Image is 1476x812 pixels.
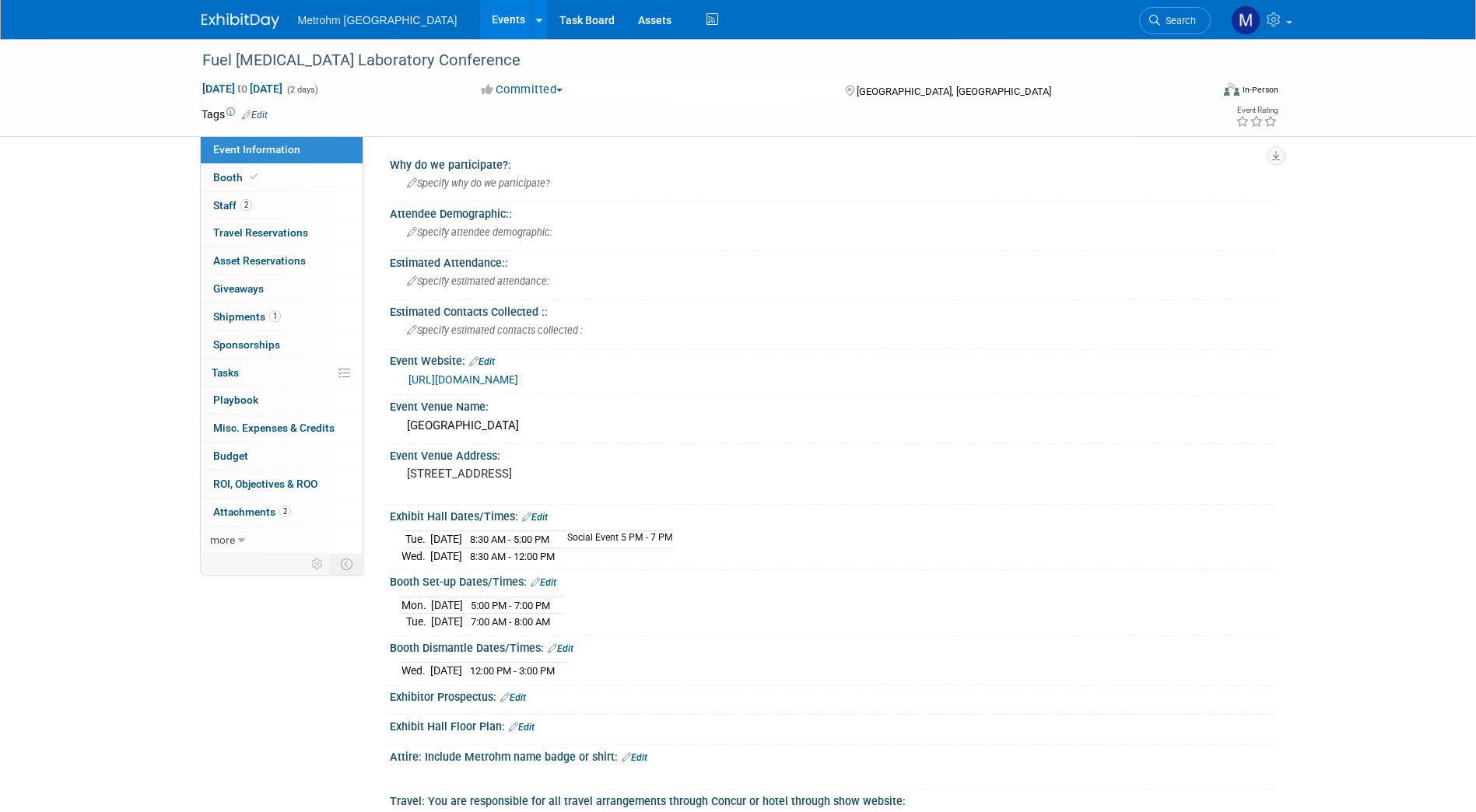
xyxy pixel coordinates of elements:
span: Misc. Expenses & Credits [213,422,335,434]
span: 5:00 PM - 7:00 PM [471,600,550,611]
div: Exhibit Hall Dates/Times: [390,505,1275,525]
a: Shipments1 [201,303,363,331]
span: Tasks [212,366,239,379]
div: Booth Dismantle Dates/Times: [390,636,1275,656]
span: 2 [279,506,291,517]
td: Tue. [401,531,430,548]
span: Specify estimated contacts collected : [407,324,583,336]
a: more [201,527,363,554]
span: [GEOGRAPHIC_DATA], [GEOGRAPHIC_DATA] [857,86,1051,97]
span: Event Information [213,143,300,156]
div: Attire: Include Metrohm name badge or shirt: [390,745,1275,765]
span: Sponsorships [213,338,280,351]
div: Event Format [1119,81,1279,104]
span: Metrohm [GEOGRAPHIC_DATA] [298,14,458,26]
div: Event Rating [1236,107,1278,114]
div: Why do we participate?: [390,153,1275,173]
span: Budget [213,450,248,462]
pre: [STREET_ADDRESS] [407,467,742,481]
a: Sponsorships [201,331,363,359]
i: Booth reservation complete [250,173,258,181]
a: Search [1139,7,1211,34]
div: Estimated Attendance:: [390,251,1275,271]
a: Staff2 [201,192,363,219]
td: Mon. [401,597,431,614]
a: Playbook [201,387,363,414]
div: Event Venue Address: [390,444,1275,464]
td: Toggle Event Tabs [331,554,363,574]
a: [URL][DOMAIN_NAME] [408,373,518,386]
td: [DATE] [430,531,462,548]
a: Attachments2 [201,499,363,526]
div: Attendee Demographic:: [390,202,1275,222]
td: Social Event 5 PM - 7 PM [558,531,673,548]
a: Edit [242,110,268,121]
a: Edit [509,722,535,733]
div: Event Website: [390,349,1275,369]
img: Format-Inperson.png [1224,83,1239,96]
a: Asset Reservations [201,247,363,275]
a: Edit [469,356,495,367]
td: [DATE] [430,663,462,679]
img: ExhibitDay [202,13,279,29]
span: Specify estimated attendance: [407,275,549,287]
span: 8:30 AM - 5:00 PM [470,534,549,545]
span: 7:00 AM - 8:00 AM [471,616,550,628]
a: Misc. Expenses & Credits [201,415,363,442]
div: Exhibit Hall Floor Plan: [390,715,1275,735]
span: Search [1160,15,1196,26]
span: Staff [213,199,252,212]
span: Booth [213,171,261,184]
a: Event Information [201,136,363,163]
div: Exhibitor Prospectus: [390,685,1275,705]
span: 1 [269,310,281,322]
td: [DATE] [430,548,462,564]
span: [DATE] [DATE] [202,82,283,96]
div: Travel: You are responsible for all travel arrangements through Concur or hotel through show webs... [390,789,1275,809]
td: [DATE] [431,614,463,630]
span: 2 [240,199,252,211]
span: Asset Reservations [213,254,306,267]
div: Booth Set-up Dates/Times: [390,570,1275,590]
span: Attachments [213,506,291,518]
span: 8:30 AM - 12:00 PM [470,551,555,562]
td: Personalize Event Tab Strip [304,554,331,574]
a: Budget [201,443,363,470]
a: Travel Reservations [201,219,363,247]
span: ROI, Objectives & ROO [213,478,317,490]
button: Committed [476,82,569,98]
a: Tasks [201,359,363,387]
td: Wed. [401,663,430,679]
span: Shipments [213,310,281,323]
span: Specify attendee demographic: [407,226,552,238]
div: Estimated Contacts Collected :: [390,300,1275,320]
a: Edit [522,512,548,523]
span: Playbook [213,394,258,406]
span: Giveaways [213,282,264,295]
div: [GEOGRAPHIC_DATA] [401,414,1264,438]
span: Specify why do we participate? [407,177,550,189]
span: Travel Reservations [213,226,308,239]
div: Event Venue Name: [390,395,1275,415]
div: In-Person [1242,84,1278,96]
td: [DATE] [431,597,463,614]
td: Wed. [401,548,430,564]
td: Tags [202,107,268,122]
span: to [235,82,250,95]
a: Edit [500,692,526,703]
a: ROI, Objectives & ROO [201,471,363,498]
a: Edit [622,752,647,763]
span: more [210,534,235,546]
div: Fuel [MEDICAL_DATA] Laboratory Conference [197,47,1187,75]
span: (2 days) [286,85,318,95]
a: Edit [548,643,573,654]
span: 12:00 PM - 3:00 PM [470,665,555,677]
td: Tue. [401,614,431,630]
img: Michelle Simoes [1231,5,1260,35]
a: Giveaways [201,275,363,303]
a: Booth [201,164,363,191]
a: Edit [531,577,556,588]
